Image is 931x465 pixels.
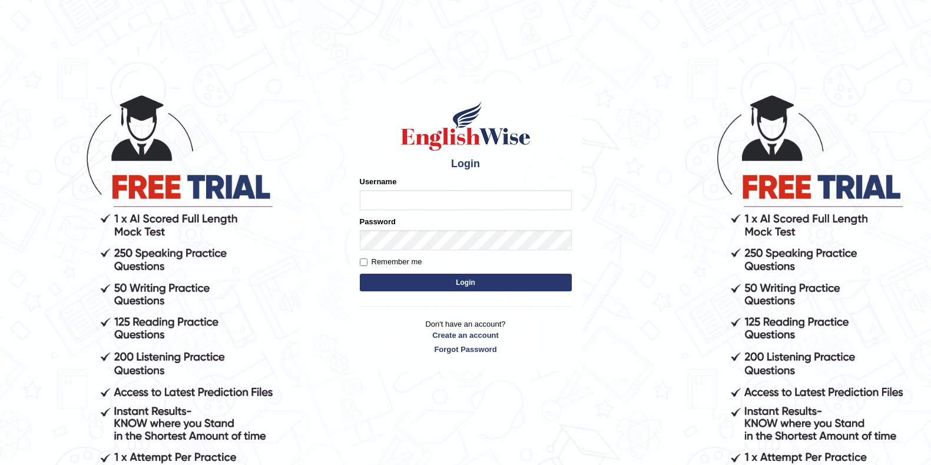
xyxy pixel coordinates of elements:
[360,274,572,291] button: Login
[360,176,397,187] label: Username
[360,258,367,266] input: Remember me
[399,99,533,152] img: Logo of English Wise sign in for intelligent practice with AI
[360,216,396,227] label: Password
[360,318,572,355] p: Don't have an account?
[360,158,572,170] h4: Login
[360,344,572,355] a: Forgot Password
[360,330,572,341] a: Create an account
[360,256,422,268] label: Remember me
